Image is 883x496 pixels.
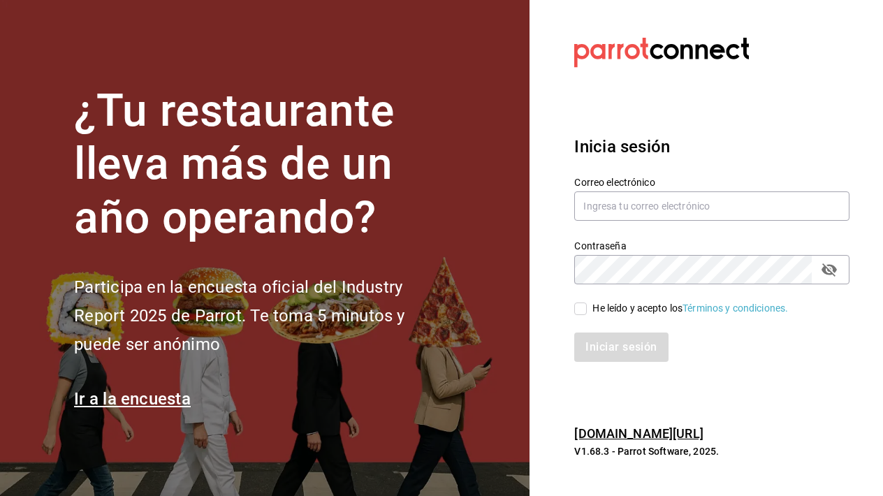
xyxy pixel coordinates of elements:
h3: Inicia sesión [574,134,849,159]
a: Ir a la encuesta [74,389,191,409]
h1: ¿Tu restaurante lleva más de un año operando? [74,85,451,245]
a: [DOMAIN_NAME][URL] [574,426,703,441]
label: Contraseña [574,240,849,250]
button: passwordField [817,258,841,282]
h2: Participa en la encuesta oficial del Industry Report 2025 de Parrot. Te toma 5 minutos y puede se... [74,273,451,358]
p: V1.68.3 - Parrot Software, 2025. [574,444,849,458]
a: Términos y condiciones. [683,302,788,314]
label: Correo electrónico [574,177,849,187]
input: Ingresa tu correo electrónico [574,191,849,221]
div: He leído y acepto los [592,301,788,316]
